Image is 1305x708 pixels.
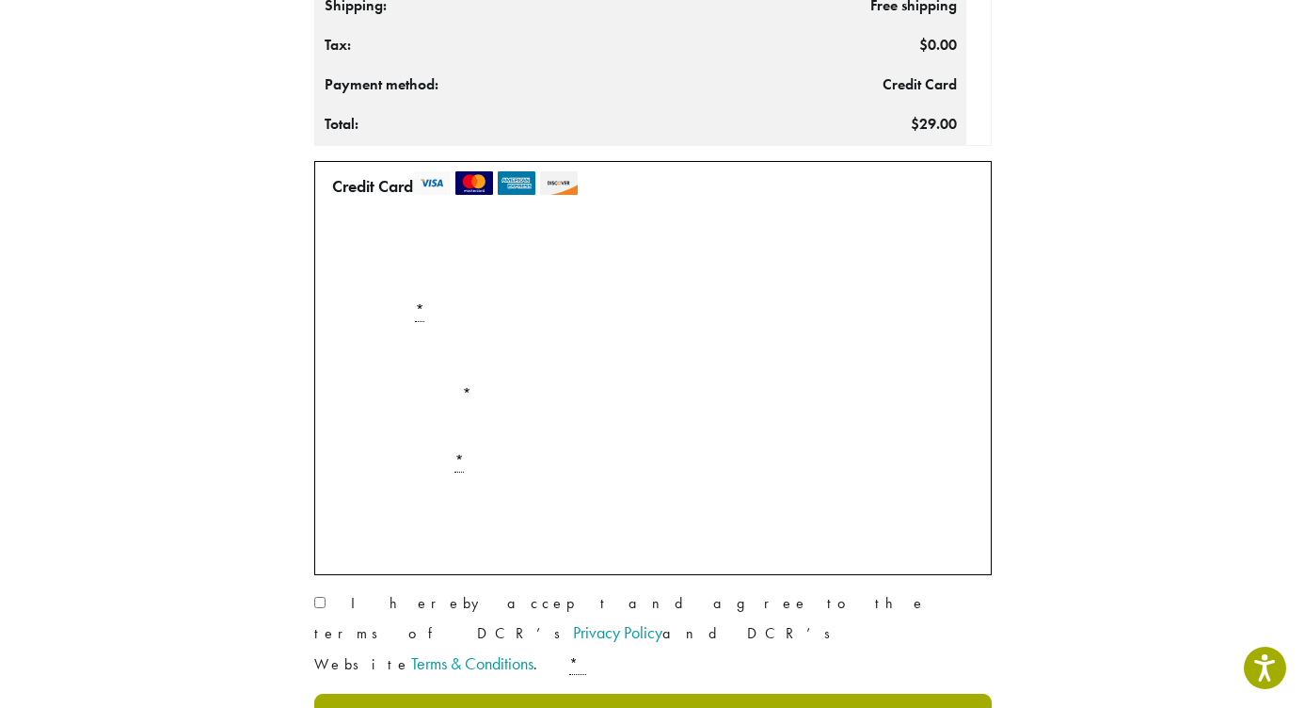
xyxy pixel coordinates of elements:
bdi: 0.00 [919,35,957,55]
span: $ [919,35,928,55]
td: Credit Card [829,66,965,105]
bdi: 29.00 [911,114,957,134]
th: Total: [314,105,829,146]
span: I hereby accept and agree to the terms of DCR’s and DCR’s Website . [314,593,927,673]
img: amex [498,171,535,195]
img: mastercard [455,171,493,195]
abbr: required [415,299,424,322]
abbr: required [454,450,464,473]
th: Tax: [314,26,829,66]
a: Privacy Policy [573,621,662,643]
a: Terms & Conditions [411,652,533,674]
label: Credit Card [332,171,966,201]
abbr: required [569,654,586,675]
img: visa [413,171,451,195]
span: $ [911,114,919,134]
input: I hereby accept and agree to the terms of DCR’sPrivacy Policyand DCR’s WebsiteTerms & Conditions. * [314,597,326,608]
th: Payment method: [314,66,829,105]
img: discover [540,171,578,195]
